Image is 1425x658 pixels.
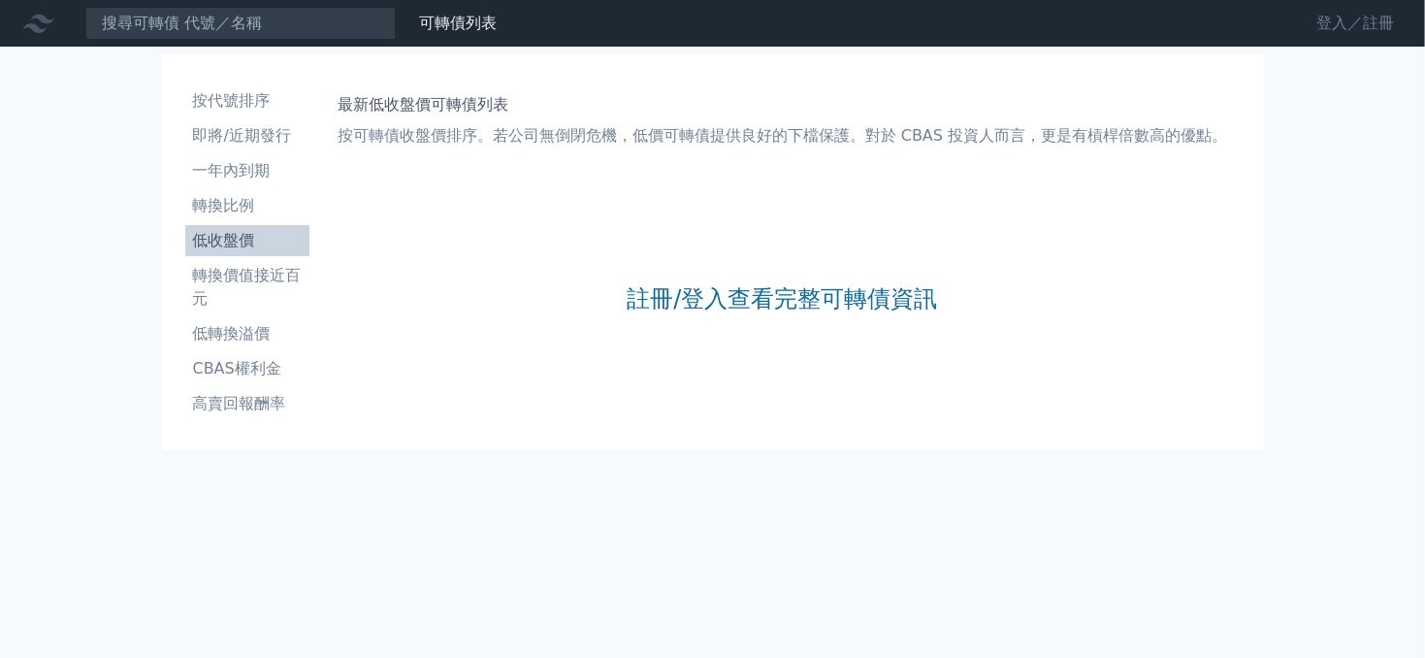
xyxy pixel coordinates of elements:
[185,318,309,349] a: 低轉換溢價
[185,155,309,186] a: 一年內到期
[1301,8,1409,39] a: 登入／註冊
[338,124,1227,148] p: 按可轉債收盤價排序。若公司無倒閉危機，低價可轉債提供良好的下檔保護。對於 CBAS 投資人而言，更是有槓桿倍數高的優點。
[185,260,309,314] a: 轉換價值接近百元
[185,264,309,311] li: 轉換價值接近百元
[185,89,309,113] li: 按代號排序
[185,194,309,217] li: 轉換比例
[185,159,309,182] li: 一年內到期
[185,120,309,151] a: 即將/近期發行
[185,124,309,148] li: 即將/近期發行
[185,85,309,116] a: 按代號排序
[185,190,309,221] a: 轉換比例
[627,283,937,314] a: 註冊/登入查看完整可轉債資訊
[185,388,309,419] a: 高賣回報酬率
[185,357,309,380] li: CBAS權利金
[185,229,309,252] li: 低收盤價
[419,14,497,32] a: 可轉債列表
[185,353,309,384] a: CBAS權利金
[85,7,396,40] input: 搜尋可轉債 代號／名稱
[185,225,309,256] a: 低收盤價
[185,392,309,415] li: 高賣回報酬率
[338,93,1227,116] h1: 最新低收盤價可轉債列表
[185,322,309,345] li: 低轉換溢價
